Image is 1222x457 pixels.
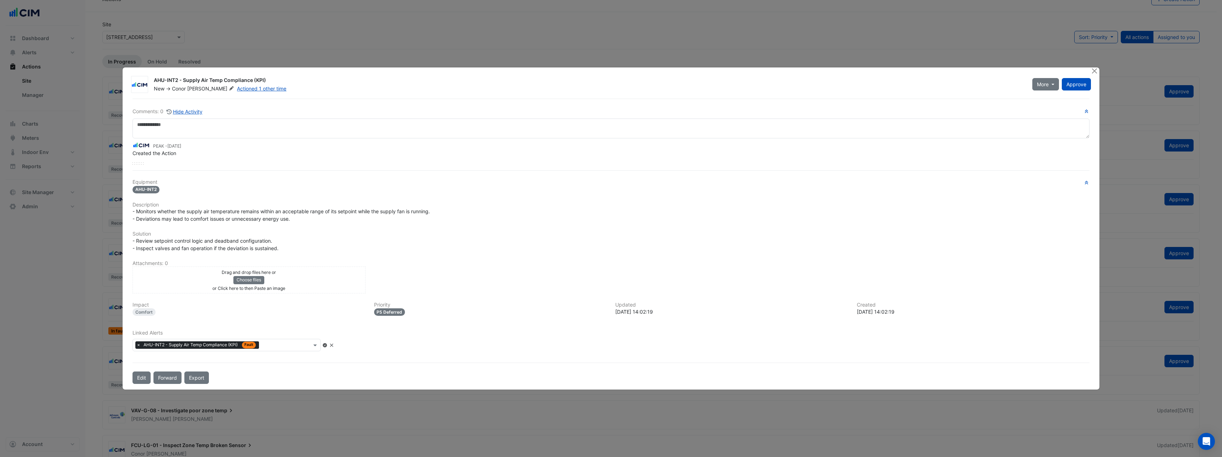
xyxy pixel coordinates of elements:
[172,86,186,92] span: Conor
[1037,81,1049,88] span: More
[153,371,182,384] button: Forward
[154,77,1024,85] div: AHU-INT2 - Supply Air Temp Compliance (KPI)
[133,150,176,156] span: Created the Action
[166,108,203,116] button: Hide Activity
[1198,433,1215,450] div: Open Intercom Messenger
[133,302,366,308] h6: Impact
[153,143,181,149] small: PEAK -
[1032,78,1059,90] button: More
[222,270,276,275] small: Drag and drop files here or
[374,308,405,316] div: P5 Deferred
[133,208,431,222] span: - Monitors whether the supply air temperature remains within an acceptable range of its setpoint ...
[233,276,264,284] button: Choose files
[133,231,1089,237] h6: Solution
[615,302,848,308] h6: Updated
[187,85,236,92] span: [PERSON_NAME]
[133,179,1089,185] h6: Equipment
[237,86,286,92] a: Actioned 1 other time
[133,308,156,316] div: Comfort
[374,302,607,308] h6: Priority
[166,86,171,92] span: ->
[167,143,181,149] span: 2025-09-19 14:02:19
[133,371,151,384] button: Edit
[857,308,1090,315] div: [DATE] 14:02:19
[154,86,164,92] span: New
[857,302,1090,308] h6: Created
[133,186,159,193] span: AHU-INT2
[144,342,239,348] span: AHU-INT2 - Supply Air Temp Compliance (KPI)
[133,108,203,116] div: Comments: 0
[135,341,142,348] span: ×
[133,260,1089,266] h6: Attachments: 0
[133,202,1089,208] h6: Description
[133,142,150,149] img: CIM
[242,342,256,348] span: Fault
[142,341,259,348] span: AHU-INT2 - Supply Air Temp Compliance (KPI)
[133,238,279,251] span: - Review setpoint control logic and deadband configuration. - Inspect valves and fan operation if...
[184,371,209,384] a: Export
[615,308,848,315] div: [DATE] 14:02:19
[1091,67,1098,75] button: Close
[1062,78,1091,90] button: Approve
[133,330,1089,336] h6: Linked Alerts
[131,81,148,88] img: CIM
[1066,81,1086,87] span: Approve
[212,286,285,291] small: or Click here to then Paste an image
